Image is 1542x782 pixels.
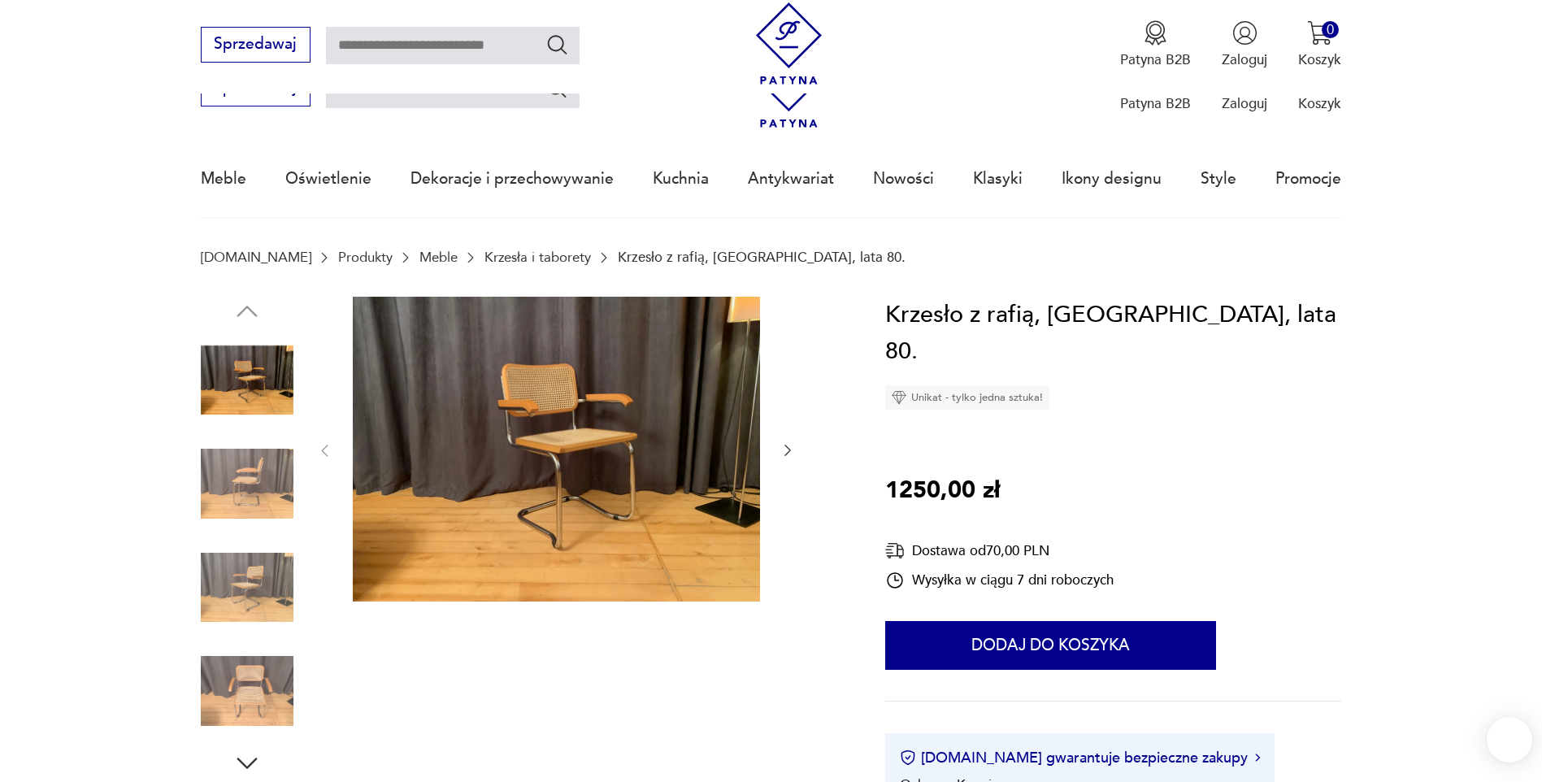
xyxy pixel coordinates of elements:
[885,571,1114,590] div: Wysyłka w ciągu 7 dni roboczych
[201,541,293,634] img: Zdjęcie produktu Krzesło z rafią, Włochy, lata 80.
[1298,50,1341,69] p: Koszyk
[618,250,906,265] p: Krzesło z rafią, [GEOGRAPHIC_DATA], lata 80.
[885,541,1114,561] div: Dostawa od 70,00 PLN
[545,76,569,100] button: Szukaj
[1120,20,1191,69] a: Ikona medaluPatyna B2B
[885,385,1049,410] div: Unikat - tylko jedna sztuka!
[201,437,293,530] img: Zdjęcie produktu Krzesło z rafią, Włochy, lata 80.
[748,2,830,85] img: Patyna - sklep z meblami i dekoracjami vintage
[545,33,569,56] button: Szukaj
[338,250,393,265] a: Produkty
[900,748,1260,768] button: [DOMAIN_NAME] gwarantuje bezpieczne zakupy
[1298,20,1341,69] button: 0Koszyk
[1120,20,1191,69] button: Patyna B2B
[900,749,916,766] img: Ikona certyfikatu
[201,334,293,427] img: Zdjęcie produktu Krzesło z rafią, Włochy, lata 80.
[484,250,591,265] a: Krzesła i taborety
[353,297,760,602] img: Zdjęcie produktu Krzesło z rafią, Włochy, lata 80.
[748,141,834,216] a: Antykwariat
[410,141,614,216] a: Dekoracje i przechowywanie
[201,250,311,265] a: [DOMAIN_NAME]
[201,27,311,63] button: Sprzedawaj
[885,541,905,561] img: Ikona dostawy
[1487,717,1532,762] iframe: Smartsupp widget button
[1120,50,1191,69] p: Patyna B2B
[885,621,1216,670] button: Dodaj do koszyka
[201,141,246,216] a: Meble
[885,472,1000,510] p: 1250,00 zł
[1201,141,1236,216] a: Style
[285,141,371,216] a: Oświetlenie
[1307,20,1332,46] img: Ikona koszyka
[873,141,934,216] a: Nowości
[892,390,906,405] img: Ikona diamentu
[1275,141,1341,216] a: Promocje
[1222,20,1267,69] button: Zaloguj
[1298,94,1341,113] p: Koszyk
[1120,94,1191,113] p: Patyna B2B
[1062,141,1162,216] a: Ikony designu
[1222,50,1267,69] p: Zaloguj
[1255,754,1260,762] img: Ikona strzałki w prawo
[201,645,293,737] img: Zdjęcie produktu Krzesło z rafią, Włochy, lata 80.
[1322,21,1339,38] div: 0
[419,250,458,265] a: Meble
[1232,20,1257,46] img: Ikonka użytkownika
[201,39,311,52] a: Sprzedawaj
[973,141,1023,216] a: Klasyki
[885,297,1342,371] h1: Krzesło z rafią, [GEOGRAPHIC_DATA], lata 80.
[1222,94,1267,113] p: Zaloguj
[653,141,709,216] a: Kuchnia
[1143,20,1168,46] img: Ikona medalu
[201,83,311,96] a: Sprzedawaj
